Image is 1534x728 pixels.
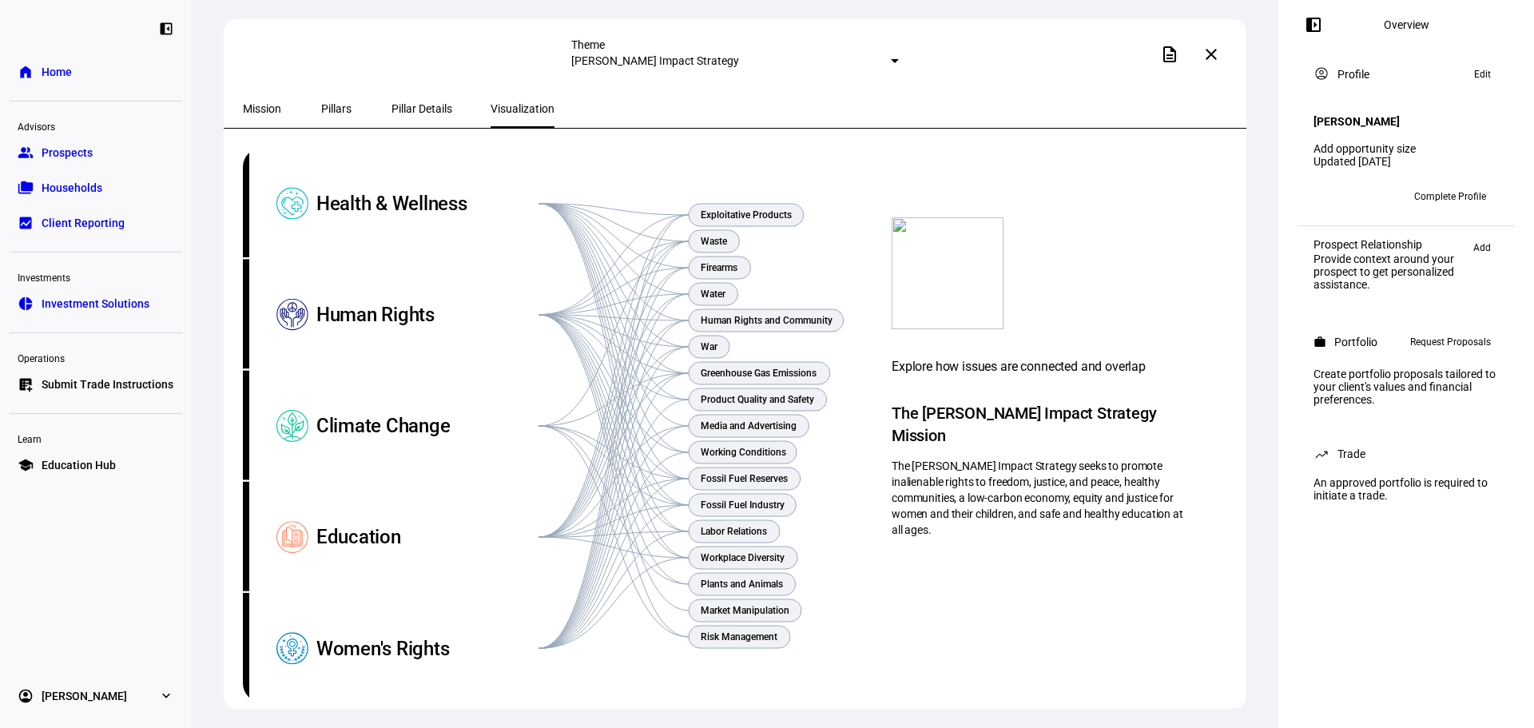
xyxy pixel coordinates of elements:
[571,54,739,67] mat-select-trigger: [PERSON_NAME] Impact Strategy
[701,631,777,642] text: Risk Management
[1313,155,1499,168] div: Updated [DATE]
[42,180,102,196] span: Households
[1473,238,1491,257] span: Add
[1337,448,1365,460] div: Trade
[571,38,899,51] div: Theme
[892,458,1194,538] div: The [PERSON_NAME] Impact Strategy seeks to promote inalienable rights to freedom, justice, and pe...
[42,64,72,80] span: Home
[1304,361,1508,412] div: Create portfolio proposals tailored to your client's values and financial preferences.
[1313,332,1499,352] eth-panel-overview-card-header: Portfolio
[42,457,116,473] span: Education Hub
[42,688,127,704] span: [PERSON_NAME]
[701,341,718,352] text: War
[316,482,538,593] div: Education
[701,209,792,221] text: Exploitative Products
[1466,65,1499,84] button: Edit
[10,265,182,288] div: Investments
[316,593,538,704] div: Women's Rights
[1320,191,1333,202] span: BC
[892,402,1194,447] h2: The [PERSON_NAME] Impact Strategy Mission
[18,457,34,473] eth-mat-symbol: school
[18,64,34,80] eth-mat-symbol: home
[391,103,452,114] span: Pillar Details
[1401,184,1499,209] button: Complete Profile
[316,148,538,259] div: Health & Wellness
[10,346,182,368] div: Operations
[1384,18,1429,31] div: Overview
[1304,15,1323,34] mat-icon: left_panel_open
[1402,332,1499,352] button: Request Proposals
[701,368,817,379] text: Greenhouse Gas Emissions
[701,605,789,616] text: Market Manipulation
[1304,470,1508,508] div: An approved portfolio is required to initiate a trade.
[10,114,182,137] div: Advisors
[1313,115,1400,128] h4: [PERSON_NAME]
[1160,45,1179,64] mat-icon: description
[701,579,783,590] text: Plants and Animals
[18,376,34,392] eth-mat-symbol: list_alt_add
[10,56,182,88] a: homeHome
[10,172,182,204] a: folder_copyHouseholds
[1410,332,1491,352] span: Request Proposals
[158,21,174,37] eth-mat-symbol: left_panel_close
[701,499,785,511] text: Fossil Fuel Industry
[18,296,34,312] eth-mat-symbol: pie_chart
[1313,444,1499,463] eth-panel-overview-card-header: Trade
[1202,45,1221,64] mat-icon: close
[18,145,34,161] eth-mat-symbol: group
[892,357,1194,376] div: Explore how issues are connected and overlap
[42,376,173,392] span: Submit Trade Instructions
[42,145,93,161] span: Prospects
[1313,238,1465,251] div: Prospect Relationship
[1414,184,1486,209] span: Complete Profile
[1313,253,1465,291] div: Provide context around your prospect to get personalized assistance.
[158,688,174,704] eth-mat-symbol: expand_more
[243,103,281,114] span: Mission
[42,215,125,231] span: Client Reporting
[1337,68,1369,81] div: Profile
[701,288,726,300] text: Water
[1313,66,1329,82] mat-icon: account_circle
[10,207,182,239] a: bid_landscapeClient Reporting
[701,420,797,432] text: Media and Advertising
[316,370,538,481] div: Climate Change
[18,215,34,231] eth-mat-symbol: bid_landscape
[10,427,182,449] div: Learn
[701,315,833,326] text: Human Rights and Community
[1313,142,1416,155] a: Add opportunity size
[701,447,786,458] text: Working Conditions
[316,259,538,370] div: Human Rights
[1465,238,1499,257] button: Add
[491,103,554,114] span: Visualization
[701,262,737,273] text: Firearms
[701,394,814,405] text: Product Quality and Safety
[1313,65,1499,84] eth-panel-overview-card-header: Profile
[701,473,788,484] text: Fossil Fuel Reserves
[1313,446,1329,462] mat-icon: trending_up
[701,526,767,537] text: Labor Relations
[42,296,149,312] span: Investment Solutions
[18,180,34,196] eth-mat-symbol: folder_copy
[892,217,1003,329] img: values.svg
[18,688,34,704] eth-mat-symbol: account_circle
[10,288,182,320] a: pie_chartInvestment Solutions
[10,137,182,169] a: groupProspects
[321,103,352,114] span: Pillars
[701,552,785,563] text: Workplace Diversity
[1313,336,1326,348] mat-icon: work
[701,236,728,247] text: Waste
[1334,336,1377,348] div: Portfolio
[1474,65,1491,84] span: Edit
